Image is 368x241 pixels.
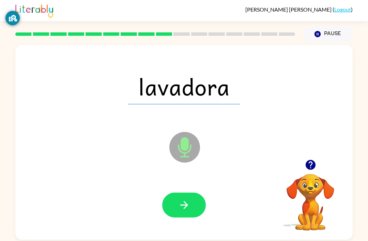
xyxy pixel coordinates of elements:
span: lavadora [128,69,240,104]
button: Pause [303,26,353,42]
a: Logout [334,6,351,13]
div: ( ) [245,6,353,13]
img: Literably [15,3,53,18]
span: [PERSON_NAME] [PERSON_NAME] [245,6,333,13]
video: Your browser must support playing .mp4 files to use Literably. Please try using another browser. [276,163,344,231]
button: GoGuardian Privacy Information [5,11,20,25]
